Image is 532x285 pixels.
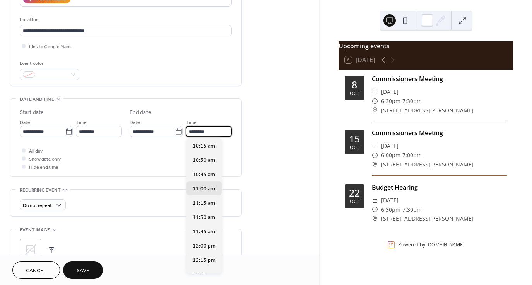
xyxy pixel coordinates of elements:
span: Time [186,119,197,127]
div: Location [20,16,230,24]
span: 7:30pm [402,205,422,214]
div: ​ [372,160,378,169]
span: 11:15 am [193,199,215,207]
div: 15 [349,134,360,144]
div: Budget Hearing [372,183,507,192]
span: [STREET_ADDRESS][PERSON_NAME] [381,160,474,169]
span: [STREET_ADDRESS][PERSON_NAME] [381,106,474,115]
span: [DATE] [381,141,399,151]
div: Oct [350,145,359,150]
span: Hide end time [29,163,58,171]
span: Date and time [20,95,54,103]
span: Save [77,267,89,275]
div: ​ [372,97,378,106]
div: 22 [349,188,360,198]
span: 6:30pm [381,97,400,106]
div: ​ [372,106,378,115]
span: 12:15 pm [193,256,216,265]
span: Link to Google Maps [29,43,72,51]
span: Do not repeat [23,201,52,210]
div: Oct [350,91,359,96]
div: ; [20,239,41,261]
div: ​ [372,196,378,205]
div: End date [130,109,151,117]
div: ​ [372,214,378,223]
span: 7:30pm [402,97,422,106]
span: 11:00 am [193,185,215,193]
span: 12:30 pm [193,271,216,279]
span: 10:30 am [193,156,215,165]
span: - [400,151,402,160]
span: - [400,205,402,214]
span: 10:15 am [193,142,215,150]
span: 10:45 am [193,171,215,179]
span: [STREET_ADDRESS][PERSON_NAME] [381,214,474,223]
div: ​ [372,87,378,97]
a: [DOMAIN_NAME] [426,241,464,248]
button: Save [63,261,103,279]
div: Commissioners Meeting [372,74,507,83]
span: Time [76,119,87,127]
div: 8 [352,80,357,90]
span: - [400,97,402,106]
span: Show date only [29,155,61,163]
span: 6:30pm [381,205,400,214]
span: Recurring event [20,186,61,194]
div: Oct [350,199,359,204]
span: Date [130,119,140,127]
span: 7:00pm [402,151,422,160]
span: All day [29,147,43,155]
span: 12:00 pm [193,242,216,250]
div: ​ [372,151,378,160]
span: Date [20,119,30,127]
span: 11:45 am [193,228,215,236]
span: 11:30 am [193,214,215,222]
div: ​ [372,141,378,151]
div: Commissioners Meeting [372,128,507,137]
div: Event color [20,59,78,68]
div: ​ [372,205,378,214]
span: Cancel [26,267,46,275]
span: [DATE] [381,196,399,205]
span: [DATE] [381,87,399,97]
span: Event image [20,226,50,234]
div: Powered by [398,241,464,248]
button: Cancel [12,261,60,279]
div: Start date [20,109,44,117]
div: Upcoming events [339,41,513,51]
span: 6:00pm [381,151,400,160]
